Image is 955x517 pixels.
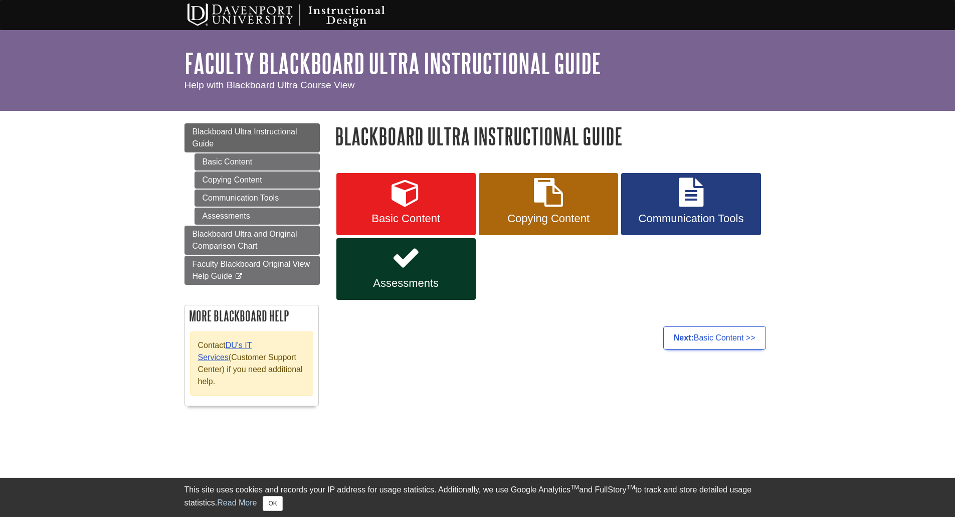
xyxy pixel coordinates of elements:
span: Basic Content [344,212,468,225]
div: Contact (Customer Support Center) if you need additional help. [190,331,313,396]
div: This site uses cookies and records your IP address for usage statistics. Additionally, we use Goo... [184,484,771,511]
button: Close [263,496,282,511]
a: Basic Content [195,153,320,170]
span: Blackboard Ultra and Original Comparison Chart [193,230,297,250]
a: Copying Content [195,171,320,189]
a: Blackboard Ultra and Original Comparison Chart [184,226,320,255]
a: Assessments [195,208,320,225]
a: Faculty Blackboard Original View Help Guide [184,256,320,285]
a: Read More [217,498,257,507]
span: Blackboard Ultra Instructional Guide [193,127,297,148]
div: Guide Page Menu [184,123,320,416]
i: This link opens in a new window [235,273,243,280]
span: Communication Tools [629,212,753,225]
span: Faculty Blackboard Original View Help Guide [193,260,310,280]
a: Next:Basic Content >> [663,326,766,350]
a: Copying Content [479,173,618,235]
span: Assessments [344,277,468,290]
sup: TM [627,484,635,491]
span: Copying Content [486,212,611,225]
h1: Blackboard Ultra Instructional Guide [335,123,771,149]
a: Assessments [336,238,476,300]
span: Help with Blackboard Ultra Course View [184,80,355,90]
img: Davenport University Instructional Design [179,3,420,28]
a: Faculty Blackboard Ultra Instructional Guide [184,48,601,79]
h2: More Blackboard Help [185,305,318,326]
a: Communication Tools [621,173,760,235]
a: DU's IT Services [198,341,252,362]
a: Blackboard Ultra Instructional Guide [184,123,320,152]
sup: TM [570,484,579,491]
strong: Next: [674,333,694,342]
a: Basic Content [336,173,476,235]
a: Communication Tools [195,190,320,207]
